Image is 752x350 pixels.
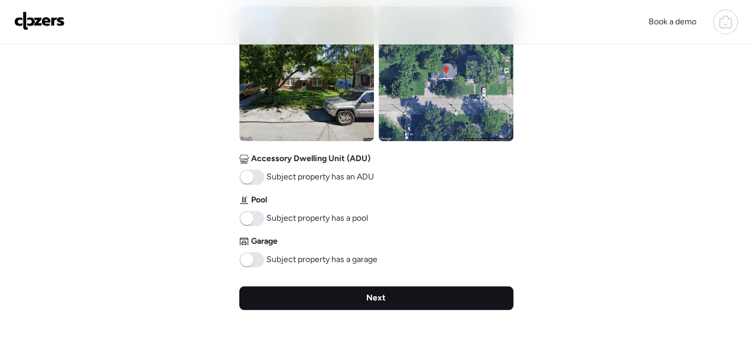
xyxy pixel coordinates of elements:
[251,153,370,165] span: Accessory Dwelling Unit (ADU)
[251,235,278,247] span: Garage
[266,254,377,266] span: Subject property has a garage
[649,17,696,27] span: Book a demo
[14,11,65,30] img: Logo
[266,212,368,224] span: Subject property has a pool
[266,171,374,183] span: Subject property has an ADU
[366,292,386,304] span: Next
[251,194,267,206] span: Pool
